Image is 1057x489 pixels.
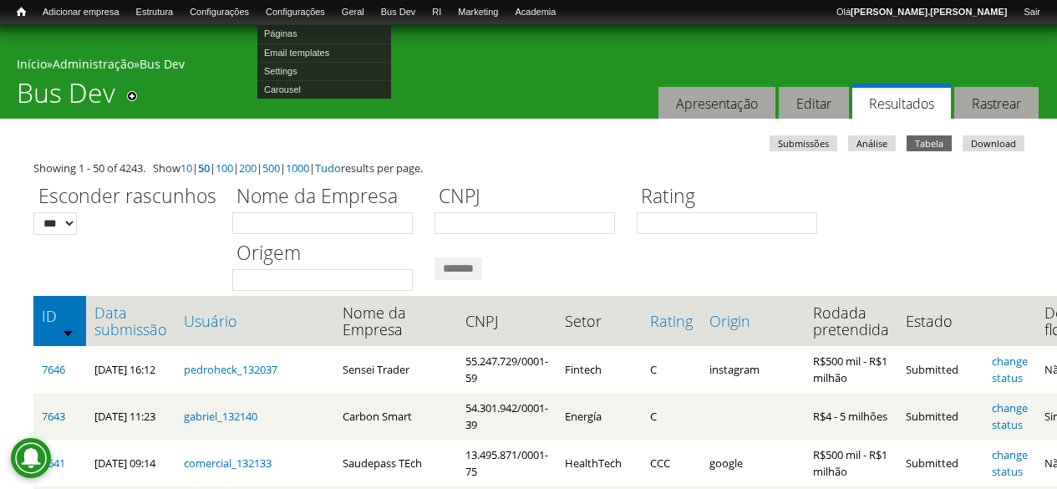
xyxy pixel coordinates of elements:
[1015,4,1049,21] a: Sair
[457,440,556,486] td: 13.495.871/0001-75
[897,346,983,393] td: Submitted
[805,393,897,440] td: R$4 - 5 milhões
[805,346,897,393] td: R$500 mil - R$1 milhão
[42,409,65,424] a: 7643
[8,4,34,20] a: Início
[779,87,849,120] a: Editar
[457,346,556,393] td: 55.247.729/0001-59
[701,440,805,486] td: google
[239,160,257,176] a: 200
[333,4,373,21] a: Geral
[17,56,1040,77] div: » »
[86,440,175,486] td: [DATE] 09:14
[315,160,341,176] a: Tudo
[33,182,221,212] label: Esconder rascunhos
[94,304,167,338] a: Data submissão
[642,440,701,486] td: CCC
[42,308,78,324] a: ID
[506,4,564,21] a: Academia
[128,4,182,21] a: Estrutura
[232,182,424,212] label: Nome da Empresa
[642,346,701,393] td: C
[86,393,175,440] td: [DATE] 11:23
[434,182,626,212] label: CNPJ
[709,313,796,329] a: Origin
[992,354,1028,385] a: change status
[770,135,837,151] a: Submissões
[34,4,128,21] a: Adicionar empresa
[556,346,642,393] td: Fintech
[86,346,175,393] td: [DATE] 16:12
[232,239,424,269] label: Origem
[556,440,642,486] td: HealthTech
[556,393,642,440] td: Energía
[180,160,192,176] a: 10
[262,160,280,176] a: 500
[257,4,333,21] a: Configurações
[805,440,897,486] td: R$500 mil - R$1 milhão
[42,362,65,377] a: 7646
[556,296,642,346] th: Setor
[42,456,65,471] a: 7641
[216,160,233,176] a: 100
[992,447,1028,479] a: change status
[701,346,805,393] td: instagram
[17,6,26,18] span: Início
[954,87,1039,120] a: Rastrear
[424,4,450,21] a: RI
[992,400,1028,432] a: change status
[184,409,257,424] a: gabriel_132140
[897,440,983,486] td: Submitted
[642,393,701,440] td: C
[53,56,134,72] a: Administração
[334,393,457,440] td: Carbon Smart
[140,56,185,72] a: Bus Dev
[650,313,693,329] a: Rating
[963,135,1024,151] a: Download
[805,296,897,346] th: Rodada pretendida
[852,84,951,120] a: Resultados
[897,393,983,440] td: Submitted
[17,77,115,119] h1: Bus Dev
[450,4,506,21] a: Marketing
[907,135,952,151] a: Tabela
[181,4,257,21] a: Configurações
[184,456,272,471] a: comercial_132133
[848,135,896,151] a: Análise
[457,393,556,440] td: 54.301.942/0001-39
[637,182,828,212] label: Rating
[184,313,326,329] a: Usuário
[457,296,556,346] th: CNPJ
[286,160,309,176] a: 1000
[334,440,457,486] td: Saudepass TEch
[334,296,457,346] th: Nome da Empresa
[17,56,47,72] a: Início
[373,4,424,21] a: Bus Dev
[33,160,1024,176] div: Showing 1 - 50 of 4243. Show | | | | | | results per page.
[63,327,74,338] img: ordem crescente
[658,87,775,120] a: Apresentação
[184,362,277,377] a: pedroheck_132037
[334,346,457,393] td: Sensei Trader
[897,296,983,346] th: Estado
[198,160,210,176] a: 50
[828,4,1015,21] a: Olá[PERSON_NAME].[PERSON_NAME]
[851,7,1007,17] strong: [PERSON_NAME].[PERSON_NAME]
